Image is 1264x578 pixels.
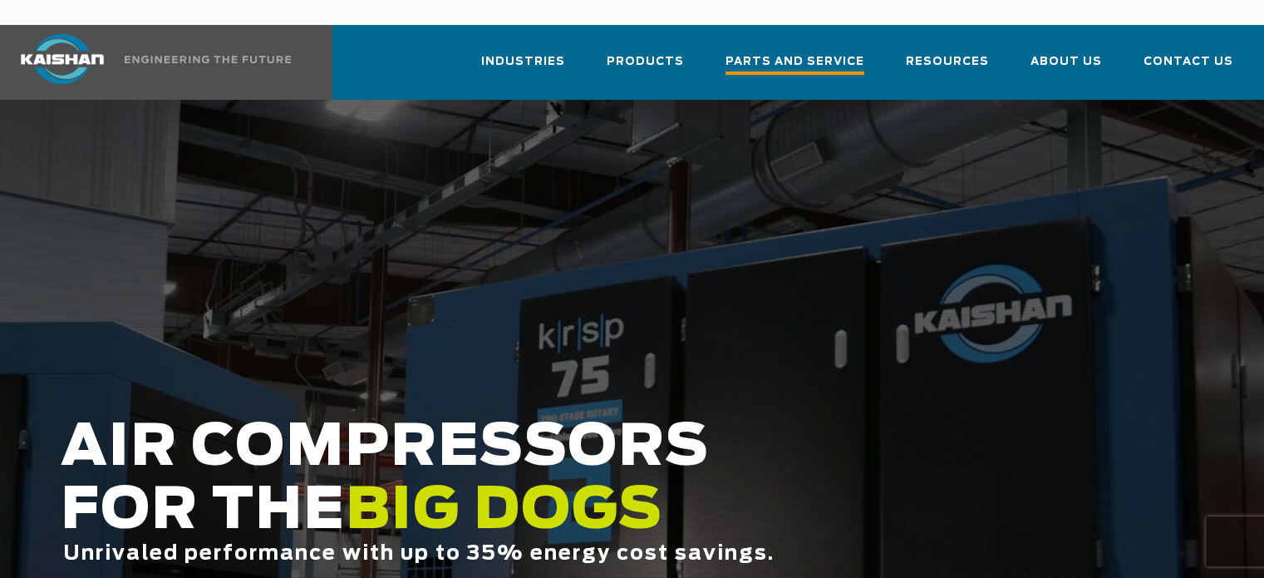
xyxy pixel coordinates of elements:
img: Engineering the future [125,56,291,63]
span: Products [607,52,684,72]
span: Parts and Service [725,52,864,75]
a: Contact Us [1144,40,1233,96]
a: Resources [906,40,989,96]
span: BIG DOGS [346,483,663,540]
a: Industries [481,40,565,96]
a: About Us [1030,40,1102,96]
a: Parts and Service [725,40,864,100]
span: About Us [1030,52,1102,72]
span: Contact Us [1144,52,1233,72]
a: Products [607,40,684,96]
span: Industries [481,52,565,72]
span: Resources [906,52,989,72]
span: Unrivaled performance with up to 35% energy cost savings. [63,544,775,564]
